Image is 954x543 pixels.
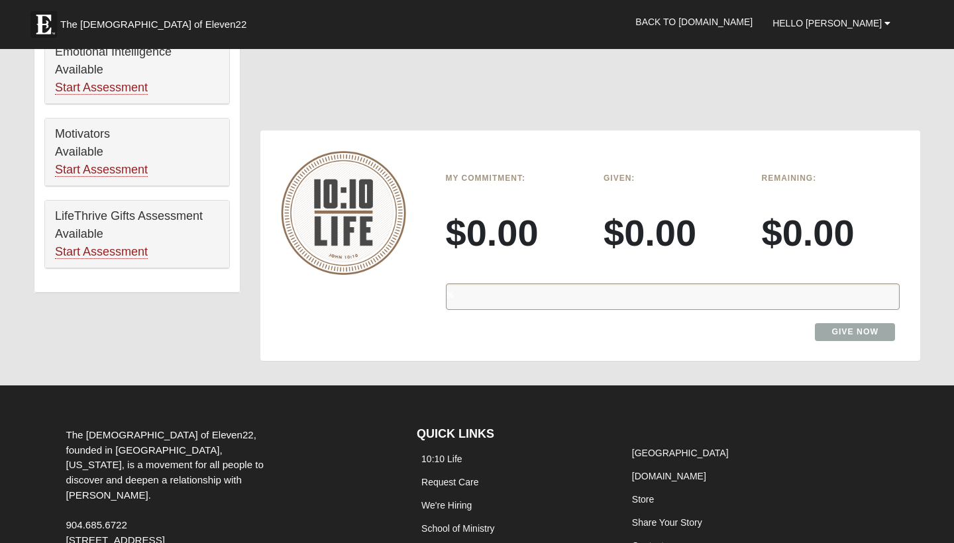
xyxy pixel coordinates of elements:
a: Start Assessment [55,163,148,177]
a: Hello [PERSON_NAME] [763,7,900,40]
h6: My Commitment: [446,173,584,183]
a: Store [632,494,654,505]
h6: Remaining: [762,173,900,183]
a: [DOMAIN_NAME] [632,471,706,481]
a: Start Assessment [55,81,148,95]
span: Hello [PERSON_NAME] [772,18,882,28]
a: We're Hiring [421,500,472,511]
span: The [DEMOGRAPHIC_DATA] of Eleven22 [60,18,246,31]
div: Emotional Intelligence Available [45,36,229,104]
a: Back to [DOMAIN_NAME] [625,5,763,38]
a: Share Your Story [632,517,702,528]
a: [GEOGRAPHIC_DATA] [632,448,729,458]
h3: $0.00 [604,211,742,255]
img: Eleven22 logo [30,11,57,38]
a: Request Care [421,477,478,487]
h3: $0.00 [446,211,584,255]
h6: Given: [604,173,742,183]
div: LifeThrive Gifts Assessment Available [45,201,229,268]
h3: $0.00 [762,211,900,255]
a: School of Ministry [421,523,494,534]
div: Motivators Available [45,119,229,186]
a: The [DEMOGRAPHIC_DATA] of Eleven22 [24,5,289,38]
h4: QUICK LINKS [417,427,608,442]
a: 10:10 Life [421,454,462,464]
img: 10-10-Life-logo-round-no-scripture.png [281,151,406,275]
a: Give Now [815,323,895,341]
a: Start Assessment [55,245,148,259]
